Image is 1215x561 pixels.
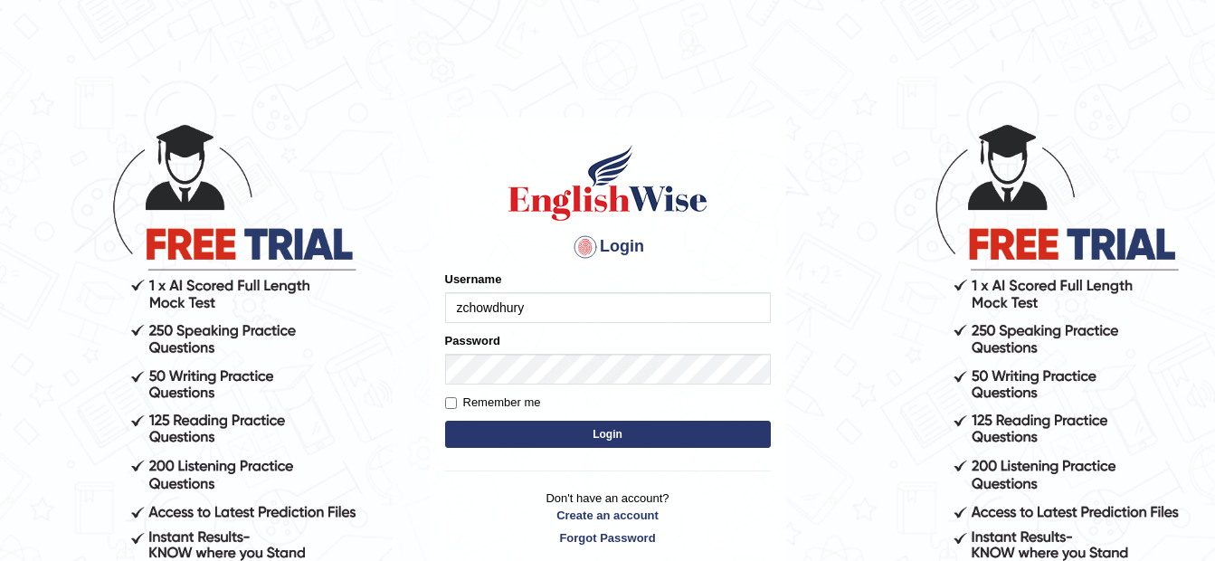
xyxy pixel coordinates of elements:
label: Remember me [445,394,541,412]
img: Logo of English Wise sign in for intelligent practice with AI [505,142,711,223]
a: Create an account [445,507,771,524]
h4: Login [445,233,771,261]
p: Don't have an account? [445,490,771,546]
label: Password [445,332,500,349]
input: Remember me [445,397,457,409]
button: Login [445,421,771,448]
label: Username [445,271,502,288]
a: Forgot Password [445,529,771,547]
